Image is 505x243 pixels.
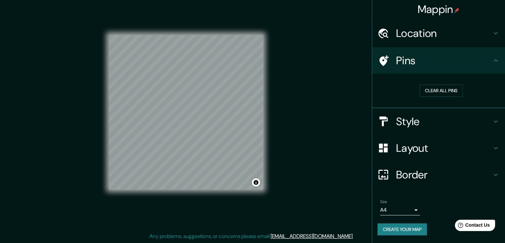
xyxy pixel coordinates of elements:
[396,168,492,181] h4: Border
[446,217,498,236] iframe: Help widget launcher
[396,54,492,67] h4: Pins
[149,232,354,240] p: Any problems, suggestions, or concerns please email .
[372,47,505,74] div: Pins
[454,8,460,13] img: pin-icon.png
[380,205,420,215] div: A4
[355,232,356,240] div: .
[396,115,492,128] h4: Style
[372,108,505,135] div: Style
[372,161,505,188] div: Border
[354,232,355,240] div: .
[420,85,463,97] button: Clear all pins
[252,178,260,186] button: Toggle attribution
[380,199,387,204] label: Size
[396,141,492,155] h4: Layout
[396,27,492,40] h4: Location
[372,20,505,47] div: Location
[271,233,353,240] a: [EMAIL_ADDRESS][DOMAIN_NAME]
[372,135,505,161] div: Layout
[109,35,263,190] canvas: Map
[378,223,427,236] button: Create your map
[418,3,460,16] h4: Mappin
